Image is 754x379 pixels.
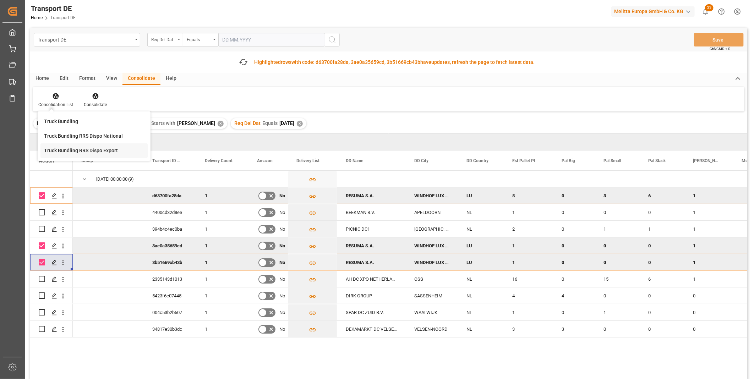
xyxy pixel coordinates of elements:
div: WAALWIJK [406,304,458,320]
div: 0 [595,254,640,270]
div: Transport DE [38,35,132,44]
div: OSS [406,271,458,287]
input: DD.MM.YYYY [218,33,325,46]
div: LU [458,187,504,204]
div: 0 [595,287,640,304]
div: 3 [553,321,595,337]
div: 16 [504,271,553,287]
div: Highlighted with code: d63700fa28da, 3ae0a35659cd, 3b51669cb43b updates, refresh the page to fetc... [254,59,535,66]
div: RESUMA S.A. [337,187,406,204]
span: rows [281,59,291,65]
div: d63700fa28da [144,187,196,204]
div: 6 [640,187,684,204]
div: [DATE] 00:00:00 [96,171,127,187]
span: Transport ID Logward [152,158,181,163]
span: [PERSON_NAME] [177,120,215,126]
span: Filter : [37,120,51,126]
div: Consolidate [122,73,160,85]
div: Transport DE [31,3,76,14]
div: 0 [684,321,733,337]
div: SASSENHEIM [406,287,458,304]
span: No [279,288,285,304]
div: ✕ [297,121,303,127]
div: VELSEN-NOORD [406,321,458,337]
div: RESUMA S.A. [337,237,406,254]
div: Press SPACE to deselect this row. [30,187,73,204]
div: 5423f6e07445 [144,287,196,304]
div: 2335143d1013 [144,271,196,287]
div: Truck Bundling RRS Dispo Export [44,147,118,154]
span: Pal Stack [648,158,666,163]
div: 2 [504,221,553,237]
span: No [279,321,285,337]
span: Starts with [151,120,175,126]
div: 1 [196,254,248,270]
div: 0 [595,204,640,220]
div: 1 [640,221,684,237]
div: 4400cd32d8ee [144,204,196,220]
span: No [279,238,285,254]
div: LU [458,254,504,270]
span: No [279,204,285,221]
div: 1 [504,254,553,270]
button: open menu [34,33,140,46]
div: 1 [684,237,733,254]
div: 1 [196,237,248,254]
div: [GEOGRAPHIC_DATA] [406,221,458,237]
span: [PERSON_NAME] [693,158,718,163]
div: 0 [640,287,684,304]
div: 1 [196,304,248,320]
span: 23 [705,4,714,11]
div: Equals [187,35,211,43]
div: 3 [595,187,640,204]
div: 1 [196,271,248,287]
span: Amazon [257,158,273,163]
div: 394b4c4ec0ba [144,221,196,237]
button: show 23 new notifications [698,4,714,20]
span: have [420,59,431,65]
span: [DATE] [279,120,294,126]
span: No [279,221,285,237]
div: Format [74,73,101,85]
a: Home [31,15,43,20]
div: 004c53b2b507 [144,304,196,320]
div: 0 [684,287,733,304]
div: Press SPACE to select this row. [30,221,73,237]
div: Home [30,73,54,85]
div: 1 [196,287,248,304]
div: View [101,73,122,85]
div: 1 [504,204,553,220]
div: Press SPACE to select this row. [30,171,73,187]
button: Melitta Europa GmbH & Co. KG [611,5,698,18]
div: 1 [196,204,248,220]
div: 0 [684,304,733,320]
div: Consolidation List [38,101,73,108]
span: Equals [262,120,278,126]
div: 15 [595,271,640,287]
div: Press SPACE to select this row. [30,321,73,337]
div: Edit [54,73,74,85]
div: PICNIC DC1 [337,221,406,237]
div: 0 [553,204,595,220]
div: APELDOORN [406,204,458,220]
span: Pal Small [603,158,621,163]
div: 0 [553,271,595,287]
div: NL [458,304,504,320]
span: No [279,254,285,271]
div: 0 [640,204,684,220]
div: 0 [640,254,684,270]
div: 3 [504,321,553,337]
div: 5 [504,187,553,204]
div: Press SPACE to deselect this row. [30,237,73,254]
button: Save [694,33,744,46]
div: SPAR DC ZUID B.V. [337,304,406,320]
span: No [279,188,285,204]
div: Press SPACE to select this row. [30,204,73,221]
div: 1 [504,237,553,254]
span: DD Name [346,158,363,163]
button: search button [325,33,340,46]
span: No [279,271,285,287]
div: Press SPACE to select this row. [30,304,73,321]
div: 1 [684,187,733,204]
div: Truck Bundling [44,118,78,125]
